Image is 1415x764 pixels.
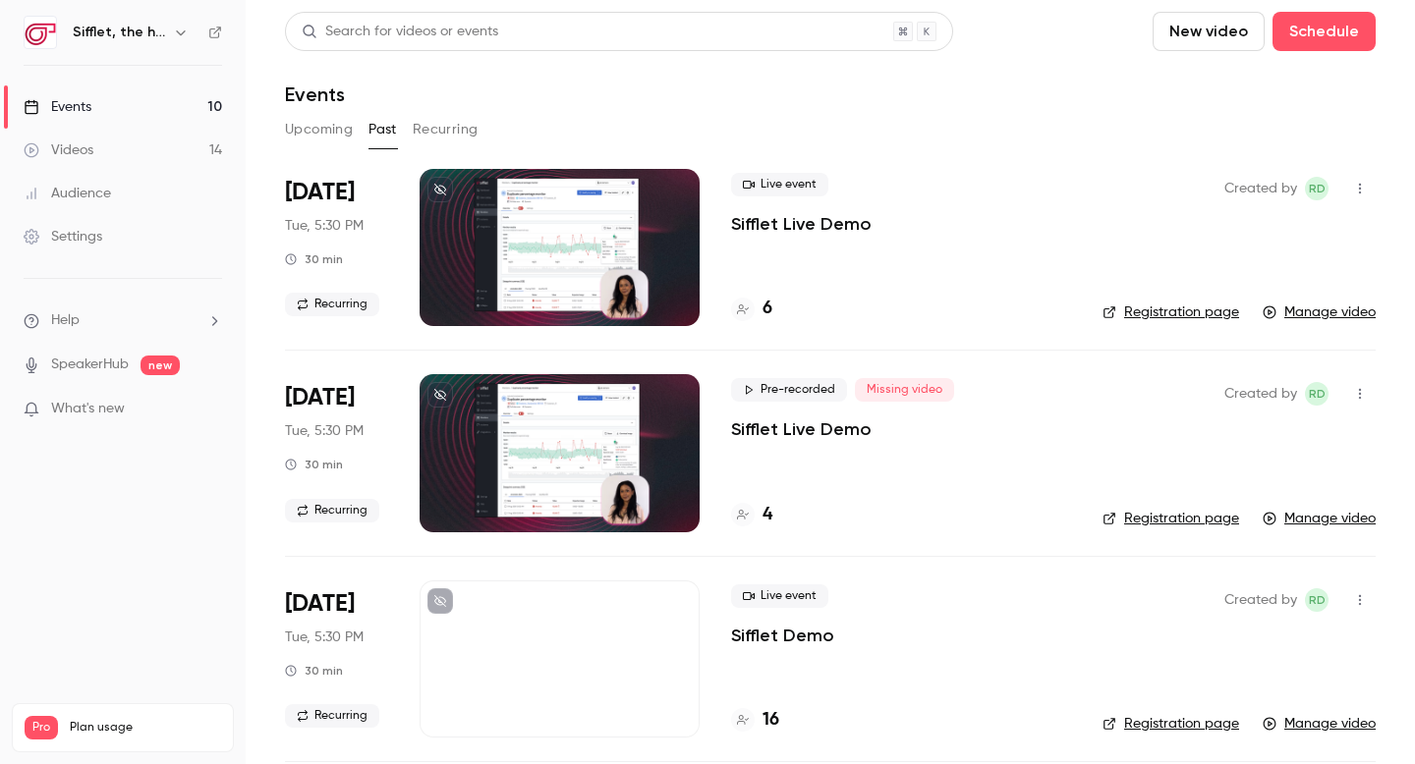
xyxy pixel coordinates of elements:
span: Missing video [855,378,954,402]
button: Upcoming [285,114,353,145]
span: [DATE] [285,382,355,413]
button: Recurring [413,114,479,145]
span: Tue, 5:30 PM [285,216,364,236]
span: Tue, 5:30 PM [285,628,364,647]
span: Recurring [285,499,379,522]
a: Registration page [1103,302,1239,322]
span: RD [1309,382,1326,406]
span: RD [1309,588,1326,612]
span: RD [1309,177,1326,200]
iframe: Noticeable Trigger [198,401,222,418]
h4: 6 [763,296,772,322]
span: Romain Doutriaux [1305,588,1329,612]
span: [DATE] [285,177,355,208]
button: New video [1153,12,1265,51]
span: new [141,355,180,375]
div: Search for videos or events [302,22,498,42]
h4: 4 [763,502,772,528]
div: Aug 12 Tue, 5:30 PM (Europe/Paris) [285,374,388,531]
div: Jul 29 Tue, 5:30 PM (Europe/Paris) [285,580,388,737]
div: 30 min [285,457,343,472]
button: Schedule [1273,12,1376,51]
div: 30 min [285,251,343,267]
img: Sifflet, the holistic data observability platform [25,17,56,48]
a: 16 [731,707,779,734]
h6: Sifflet, the holistic data observability platform [73,23,165,42]
a: 6 [731,296,772,322]
a: Manage video [1263,302,1376,322]
a: Registration page [1103,509,1239,528]
span: Recurring [285,704,379,728]
a: 4 [731,502,772,528]
button: Past [368,114,397,145]
div: Aug 26 Tue, 5:30 PM (Europe/Paris) [285,169,388,326]
div: Audience [24,184,111,203]
a: Manage video [1263,714,1376,734]
a: SpeakerHub [51,355,129,375]
a: Sifflet Live Demo [731,417,872,441]
div: Videos [24,140,93,160]
span: Plan usage [70,720,221,736]
span: Live event [731,584,828,608]
span: [DATE] [285,588,355,620]
li: help-dropdown-opener [24,310,222,331]
span: Help [51,310,80,331]
div: Events [24,97,91,117]
span: Pre-recorded [731,378,847,402]
div: Settings [24,227,102,246]
span: Created by [1224,588,1297,612]
span: Tue, 5:30 PM [285,421,364,441]
a: Sifflet Demo [731,624,834,647]
a: Manage video [1263,509,1376,528]
span: What's new [51,399,125,419]
span: Romain Doutriaux [1305,382,1329,406]
span: Live event [731,173,828,196]
span: Romain Doutriaux [1305,177,1329,200]
span: Created by [1224,177,1297,200]
span: Recurring [285,293,379,316]
a: Sifflet Live Demo [731,212,872,236]
div: 30 min [285,663,343,679]
span: Pro [25,716,58,739]
h4: 16 [763,707,779,734]
a: Registration page [1103,714,1239,734]
h1: Events [285,82,345,106]
span: Created by [1224,382,1297,406]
